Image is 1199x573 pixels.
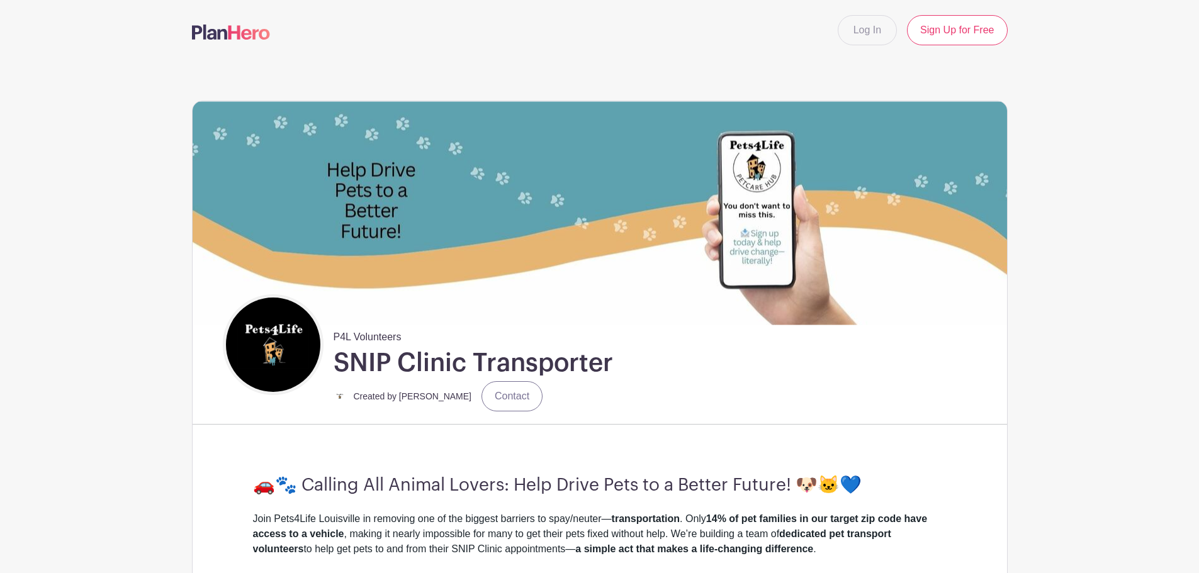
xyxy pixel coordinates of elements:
img: 40210%20Zip%20(5).jpg [193,101,1007,325]
div: Join Pets4Life Louisville in removing one of the biggest barriers to spay/neuter— . Only , making... [253,511,947,572]
strong: 14% of pet families in our target zip code have access to a vehicle [253,513,928,539]
small: Created by [PERSON_NAME] [354,391,472,401]
img: square%20black%20logo%20FB%20profile.jpg [226,298,320,392]
strong: transportation [612,513,680,524]
img: logo-507f7623f17ff9eddc593b1ce0a138ce2505c220e1c5a4e2b4648c50719b7d32.svg [192,25,270,40]
strong: a simple act that makes a life-changing difference [575,543,813,554]
h3: 🚗🐾 Calling All Animal Lovers: Help Drive Pets to a Better Future! 🐶🐱💙 [253,475,947,496]
img: small%20square%20logo.jpg [334,390,346,403]
h1: SNIP Clinic Transporter [334,347,613,379]
span: P4L Volunteers [334,325,402,345]
a: Sign Up for Free [907,15,1007,45]
strong: dedicated pet transport volunteers [253,528,891,554]
a: Contact [481,381,543,411]
a: Log In [838,15,897,45]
